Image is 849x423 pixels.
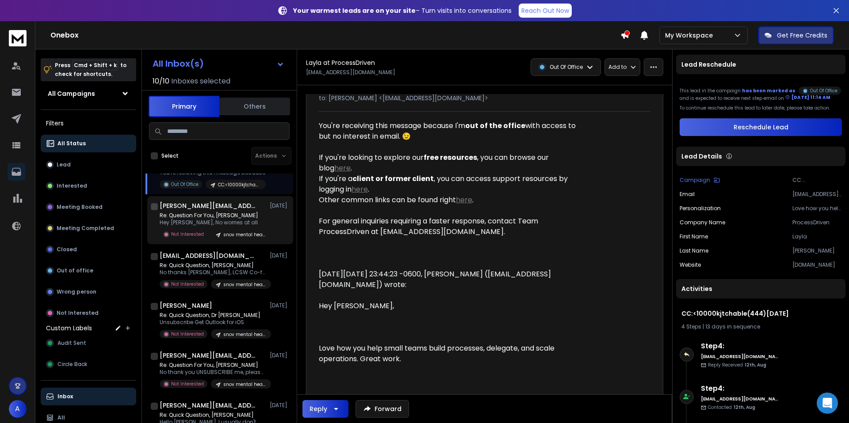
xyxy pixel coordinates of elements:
p: To continue reschedule this lead to later date, please take action. [680,105,842,111]
p: Unsubscribe Get Outlook for iOS [160,319,266,326]
p: [DATE] [270,302,290,309]
p: [EMAIL_ADDRESS][DOMAIN_NAME] [792,191,842,198]
button: Reply [302,400,348,418]
p: – Turn visits into conversations [293,6,512,15]
button: Closed [41,241,136,258]
p: [PERSON_NAME] [792,247,842,254]
p: [DOMAIN_NAME] [792,261,842,268]
span: 10 / 10 [153,76,169,87]
p: Re: Quick Question, [PERSON_NAME] [160,412,262,419]
label: Select [161,152,179,159]
p: Re: Question For You, [PERSON_NAME] [160,212,266,219]
h1: CC:<10000kjtchable(444)[DATE] [681,309,840,318]
div: [DATE][DATE] 23:44:23 -0600, [PERSON_NAME] ([EMAIL_ADDRESS][DOMAIN_NAME]) wrote: [319,269,577,290]
p: Email [680,191,695,198]
span: Cmd + Shift + k [73,60,118,70]
span: 4 Steps [681,323,701,330]
h1: All Campaigns [48,89,95,98]
p: CC:<10000kjtchable(444)[DATE] [792,177,842,184]
h3: Custom Labels [46,324,92,332]
button: Campaign [680,177,720,184]
p: [DATE] [270,352,290,359]
h3: Inboxes selected [171,76,230,87]
h6: [EMAIL_ADDRESS][DOMAIN_NAME] [701,396,778,402]
p: snov mental health tech [223,281,266,288]
p: Press to check for shortcuts. [55,61,126,79]
p: [EMAIL_ADDRESS][DOMAIN_NAME] [306,69,395,76]
button: Primary [149,96,219,117]
p: Campaign [680,177,710,184]
p: Add to [608,64,627,71]
button: All Inbox(s) [145,55,291,72]
button: Circle Back [41,355,136,373]
p: [DATE] [270,202,290,209]
p: My Workspace [665,31,716,40]
p: Out Of Office [810,87,838,94]
p: CC:<10000kjtchable(444)[DATE] [218,181,260,188]
button: All Status [41,135,136,152]
span: 12th, Aug [745,362,766,368]
p: Meeting Completed [57,225,114,232]
p: Out Of Office [550,64,583,71]
div: This lead in the campaign and is expected to receive next step email on [680,85,842,101]
p: snov mental health tech [223,381,266,388]
button: Audit Sent [41,334,136,352]
p: Re: Question For You, [PERSON_NAME] [160,362,266,369]
p: Layla [792,233,842,240]
h1: [PERSON_NAME] [160,301,212,310]
p: Not Interested [171,281,204,287]
p: Out of office [57,267,93,274]
h3: Filters [41,117,136,129]
span: 13 days in sequence [705,323,760,330]
p: Not Interested [171,381,204,387]
p: [DATE] [270,252,290,259]
p: to: [PERSON_NAME] <[EMAIL_ADDRESS][DOMAIN_NAME]> [319,94,650,102]
h6: Step 4 : [701,383,778,394]
p: Company Name [680,219,725,226]
div: Reply [310,404,327,413]
p: Get Free Credits [777,31,827,40]
p: Inbox [57,393,73,400]
div: [DATE] 11:14 AM [785,94,830,101]
button: Interested [41,177,136,195]
button: Lead [41,156,136,174]
button: Wrong person [41,283,136,301]
a: here [352,184,368,194]
button: Inbox [41,388,136,405]
h1: Layla at ProcessDriven [306,58,375,67]
div: For general inquiries requiring a faster response, contact Team ProcessDriven at [EMAIL_ADDRESS][... [319,216,577,237]
p: Not Interested [171,231,204,238]
p: Interested [57,182,87,189]
p: Personalization [680,205,721,212]
a: here [334,163,351,173]
h1: All Inbox(s) [153,59,204,68]
p: Re: Quick Question, [PERSON_NAME] [160,262,266,269]
button: Forward [356,400,409,418]
img: logo [9,30,27,46]
p: Not Interested [57,310,99,317]
button: Get Free Credits [758,26,834,44]
span: A [9,400,27,418]
button: All Campaigns [41,85,136,102]
p: Reply Received [708,362,766,368]
div: If you're looking to explore our , you can browse our blog . [319,152,577,174]
button: Meeting Booked [41,198,136,216]
p: Last Name [680,247,708,254]
p: No thanks [PERSON_NAME], LCSW Co-founder, Supervisor, Chances [160,269,266,276]
p: Closed [57,246,77,253]
p: Not Interested [171,331,204,337]
p: Contacted [708,404,755,411]
span: has been marked as [742,87,795,94]
button: Not Interested [41,304,136,322]
h6: [EMAIL_ADDRESS][DOMAIN_NAME] [701,353,778,360]
h1: Onebox [50,30,620,41]
div: You're receiving this message because I'm with access to but no interest in email. 😉 [319,121,577,142]
div: Other common links can be found right . [319,195,577,205]
p: All [57,414,65,421]
button: Reschedule Lead [680,118,842,136]
span: Circle Back [57,361,87,368]
button: Out of office [41,262,136,279]
p: Out Of Office [171,181,199,188]
p: snov mental health tech [223,231,266,238]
